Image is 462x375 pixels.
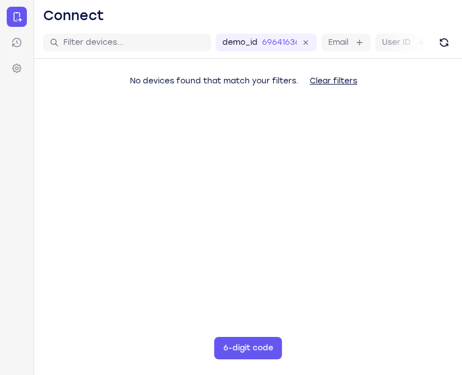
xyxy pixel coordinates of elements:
[222,37,258,48] label: demo_id
[382,37,410,48] label: User ID
[43,7,104,25] h1: Connect
[435,34,453,51] button: Refresh
[7,32,27,53] a: Sessions
[328,37,348,48] label: Email
[63,37,204,48] input: Filter devices...
[214,337,282,359] button: 6-digit code
[7,7,27,27] a: Connect
[7,58,27,78] a: Settings
[301,70,366,92] button: Clear filters
[130,76,298,86] span: No devices found that match your filters.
